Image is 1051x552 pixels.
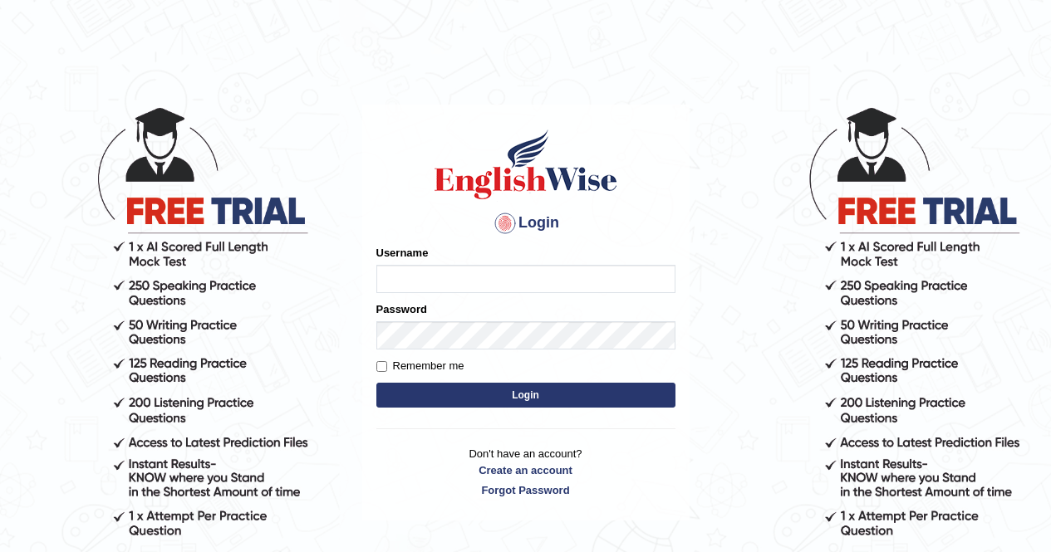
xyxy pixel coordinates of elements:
button: Login [376,383,675,408]
label: Password [376,301,427,317]
h4: Login [376,210,675,237]
p: Don't have an account? [376,446,675,497]
a: Forgot Password [376,482,675,498]
img: Logo of English Wise sign in for intelligent practice with AI [431,127,621,202]
label: Remember me [376,358,464,374]
a: Create an account [376,462,675,478]
label: Username [376,245,429,261]
input: Remember me [376,361,387,372]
